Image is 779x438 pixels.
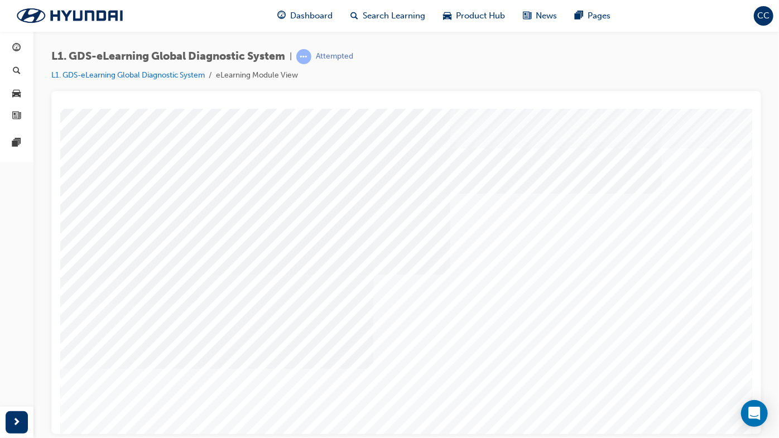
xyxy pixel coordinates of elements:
a: search-iconSearch Learning [342,4,434,27]
span: learningRecordVerb_ATTEMPT-icon [296,49,311,64]
div: Open Intercom Messenger [741,400,768,427]
a: car-iconProduct Hub [434,4,514,27]
span: news-icon [13,112,21,122]
div: Attempted [316,51,353,62]
span: | [290,50,292,63]
span: car-icon [443,9,451,23]
span: guage-icon [13,44,21,54]
a: L1. GDS-eLearning Global Diagnostic System [51,70,205,80]
a: pages-iconPages [566,4,619,27]
span: next-icon [13,416,21,430]
span: News [536,9,557,22]
img: Trak [6,4,134,27]
span: pages-icon [13,138,21,148]
span: L1. GDS-eLearning Global Diagnostic System [51,50,285,63]
span: Product Hub [456,9,505,22]
a: news-iconNews [514,4,566,27]
li: eLearning Module View [216,69,298,82]
span: Dashboard [290,9,333,22]
span: search-icon [13,66,21,76]
span: guage-icon [277,9,286,23]
a: guage-iconDashboard [268,4,342,27]
span: Search Learning [363,9,425,22]
span: news-icon [523,9,531,23]
span: pages-icon [575,9,583,23]
span: search-icon [350,9,358,23]
span: CC [758,9,770,22]
span: Pages [588,9,610,22]
button: CC [754,6,773,26]
span: car-icon [13,89,21,99]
